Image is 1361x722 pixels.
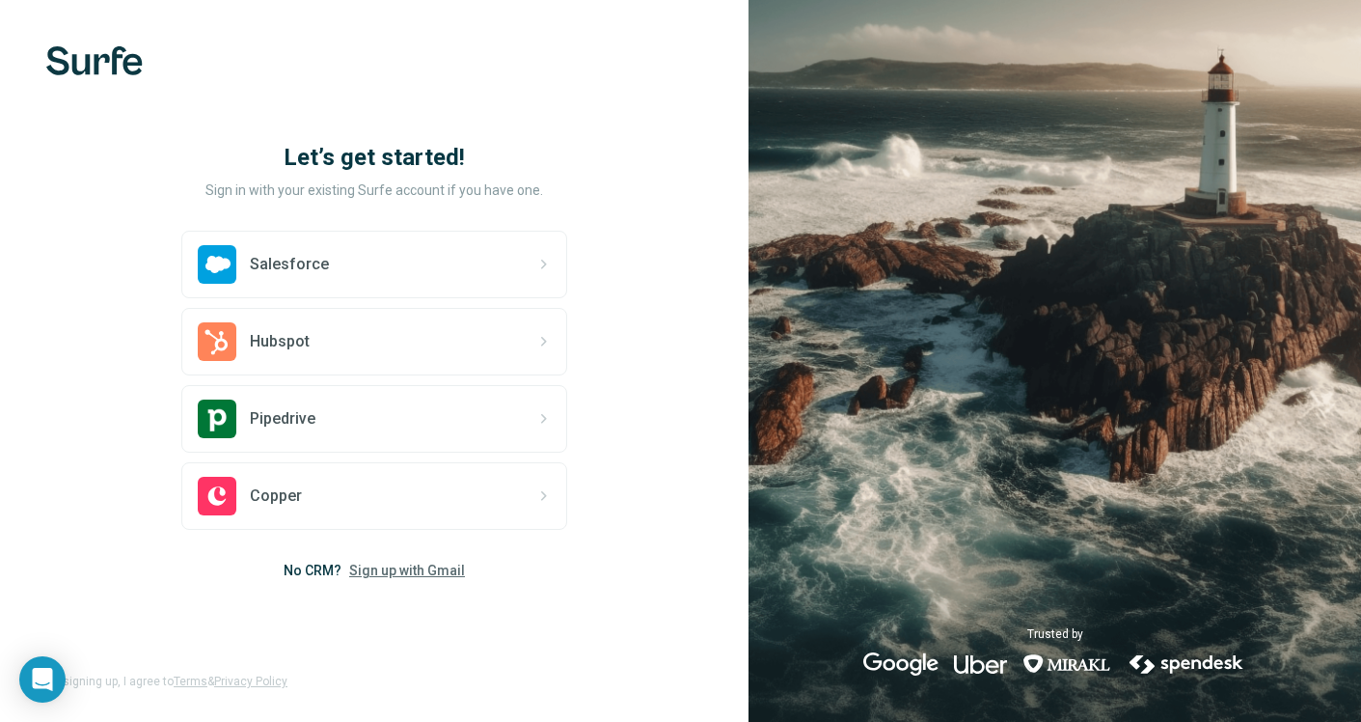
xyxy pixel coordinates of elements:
a: Privacy Policy [214,675,287,688]
img: spendesk's logo [1127,653,1246,676]
span: Copper [250,485,302,508]
p: Trusted by [1027,625,1083,643]
span: Salesforce [250,253,329,276]
span: No CRM? [284,561,341,580]
img: hubspot's logo [198,322,236,361]
img: google's logo [863,653,939,676]
img: salesforce's logo [198,245,236,284]
div: Open Intercom Messenger [19,656,66,703]
p: Sign in with your existing Surfe account if you have one. [205,180,543,200]
span: By signing up, I agree to & [46,673,287,690]
button: Sign up with Gmail [349,561,465,580]
img: mirakl's logo [1022,653,1111,676]
img: pipedrive's logo [198,400,236,438]
span: Pipedrive [250,407,315,430]
img: Surfe's logo [46,46,143,75]
a: Terms [174,675,207,688]
h1: Let’s get started! [181,142,567,173]
span: Hubspot [250,330,310,353]
img: copper's logo [198,477,236,515]
img: uber's logo [954,653,1007,676]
